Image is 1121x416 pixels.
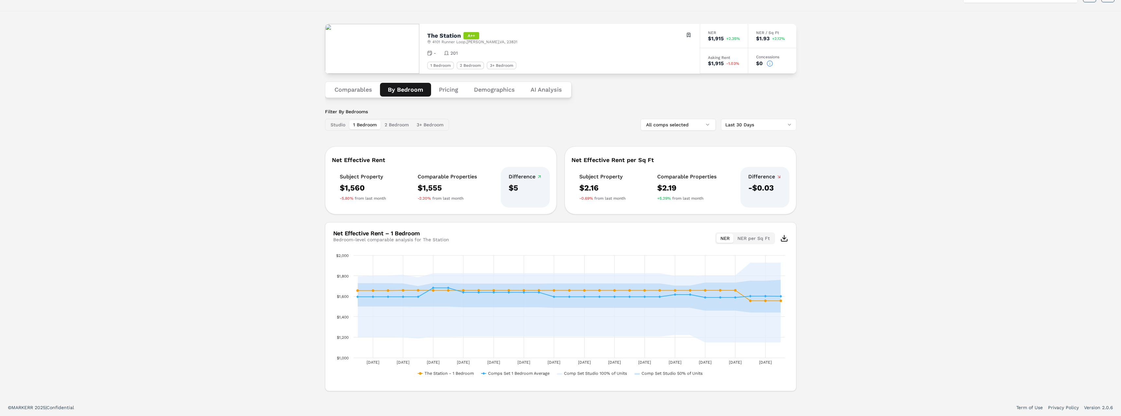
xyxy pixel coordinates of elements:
button: NER per Sq Ft [733,234,774,243]
text: $1,400 [337,315,349,319]
path: Sunday, 10 Aug 2025, 1,601.165. Comps Set 1 Bedroom Average. [749,295,751,298]
text: [DATE] [487,360,500,365]
path: Tuesday, 29 Jul 2025, 1,595. Comps Set 1 Bedroom Average. [568,296,570,298]
div: Net Effective Rent [332,157,550,163]
path: Sunday, 27 Jul 2025, 1,638.5. Comps Set 1 Bedroom Average. [537,291,540,294]
path: Saturday, 19 Jul 2025, 1,595. Comps Set 1 Bedroom Average. [417,296,419,298]
div: 1 Bedroom [427,62,454,69]
path: Tuesday, 12 Aug 2025, 1,600.165. Comps Set 1 Bedroom Average. [779,295,782,298]
div: Difference [748,173,782,180]
path: Tuesday, 12 Aug 2025, 1,556.11. The Station - 1 Bedroom. [779,299,782,302]
div: NER [708,31,740,35]
span: © [8,405,11,410]
text: [DATE] [608,360,621,365]
path: Friday, 18 Jul 2025, 1,658.125. The Station - 1 Bedroom. [402,289,404,292]
div: Bedroom-level comparable analysis for The Station [333,236,449,243]
button: Show Comps Set 1 Bedroom Average [481,371,551,376]
div: Net Effective Rent – 1 Bedroom [333,230,449,236]
text: $2,000 [336,253,349,258]
path: Wednesday, 6 Aug 2025, 1,616.67. Comps Set 1 Bedroom Average. [689,293,691,296]
path: Tuesday, 22 Jul 2025, 1,638.5. Comps Set 1 Bedroom Average. [462,291,464,294]
span: -0.69% [579,196,593,201]
path: Friday, 1 Aug 2025, 1,657.5. The Station - 1 Bedroom. [613,289,616,292]
path: Thursday, 7 Aug 2025, 1,658.25. The Station - 1 Bedroom. [704,289,706,292]
path: Saturday, 9 Aug 2025, 1,658.25. The Station - 1 Bedroom. [734,289,736,292]
path: Sunday, 20 Jul 2025, 1,682. Comps Set 1 Bedroom Average. [432,287,434,289]
svg: Interactive chart [333,252,788,383]
text: [DATE] [396,360,409,365]
text: [DATE] [548,360,560,365]
path: Friday, 25 Jul 2025, 1,638.5. Comps Set 1 Bedroom Average. [507,291,510,294]
div: Comparable Properties [418,173,477,180]
path: Saturday, 2 Aug 2025, 1,595. Comps Set 1 Bedroom Average. [628,296,631,298]
path: Thursday, 24 Jul 2025, 1,638.5. Comps Set 1 Bedroom Average. [492,291,495,294]
button: Show Comp Set Studio 100% of Units [557,371,628,376]
path: Wednesday, 6 Aug 2025, 1,657.5. The Station - 1 Bedroom. [689,289,691,292]
div: from last month [579,196,625,201]
path: Tuesday, 29 Jul 2025, 1,657.5. The Station - 1 Bedroom. [568,289,570,292]
div: from last month [418,196,477,201]
div: Subject Property [579,173,625,180]
button: Studio [327,120,349,129]
div: Asking Rent [708,56,740,60]
text: [DATE] [729,360,742,365]
span: 2025 | [35,405,46,410]
text: [DATE] [638,360,651,365]
path: Wednesday, 30 Jul 2025, 1,657.5. The Station - 1 Bedroom. [583,289,586,292]
path: Thursday, 17 Jul 2025, 1,656.07. The Station - 1 Bedroom. [387,289,389,292]
label: Filter By Bedrooms [325,108,449,115]
path: Friday, 1 Aug 2025, 1,595. Comps Set 1 Bedroom Average. [613,296,616,298]
text: [DATE] [668,360,681,365]
button: 3+ Bedroom [413,120,447,129]
div: from last month [657,196,716,201]
span: -5.80% [340,196,353,201]
text: [DATE] [698,360,711,365]
path: Saturday, 2 Aug 2025, 1,657.5. The Station - 1 Bedroom. [628,289,631,292]
button: Show Comp Set Studio 50% of Units [635,371,704,376]
path: Friday, 8 Aug 2025, 1,588.665. Comps Set 1 Bedroom Average. [719,296,721,299]
path: Monday, 4 Aug 2025, 1,595. Comps Set 1 Bedroom Average. [658,296,661,298]
text: [DATE] [366,360,379,365]
div: 2 Bedroom [457,62,484,69]
div: $1.93 [756,36,769,41]
path: Tuesday, 5 Aug 2025, 1,616.67. Comps Set 1 Bedroom Average. [674,293,676,296]
path: Thursday, 31 Jul 2025, 1,595. Comps Set 1 Bedroom Average. [598,296,601,298]
text: $1,200 [337,335,349,340]
div: Chart. Highcharts interactive chart. [333,252,788,383]
button: All comps selected [641,119,716,131]
path: Sunday, 3 Aug 2025, 1,595. Comps Set 1 Bedroom Average. [643,296,646,298]
div: $2.19 [657,183,716,193]
path: Sunday, 10 Aug 2025, 1,556.11. The Station - 1 Bedroom. [749,299,751,302]
div: $2.16 [579,183,625,193]
path: Monday, 21 Jul 2025, 1,682. Comps Set 1 Bedroom Average. [447,287,449,289]
span: 201 [450,50,458,56]
div: Subject Property [340,173,386,180]
g: Comp Set Studio 100% of Units, series 3 of 4 with 29 data points. [356,261,782,344]
path: Tuesday, 15 Jul 2025, 1,595. Comps Set 1 Bedroom Average. [356,296,359,298]
div: $1,555 [418,183,477,193]
div: NER / Sq Ft [756,31,788,35]
path: Sunday, 3 Aug 2025, 1,657.5. The Station - 1 Bedroom. [643,289,646,292]
path: Monday, 28 Jul 2025, 1,657.5. The Station - 1 Bedroom. [552,289,555,292]
div: $1,915 [708,61,724,66]
path: Wednesday, 23 Jul 2025, 1,638.5. Comps Set 1 Bedroom Average. [477,291,480,294]
div: 3+ Bedroom [487,62,516,69]
div: from last month [340,196,386,201]
button: By Bedroom [380,83,431,97]
a: Privacy Policy [1048,404,1079,411]
path: Wednesday, 30 Jul 2025, 1,595. Comps Set 1 Bedroom Average. [583,296,586,298]
text: [DATE] [578,360,590,365]
button: 1 Bedroom [349,120,381,129]
button: Pricing [431,83,466,97]
button: Show The Station - 1 Bedroom [418,371,475,376]
path: Tuesday, 15 Jul 2025, 1,656.07. The Station - 1 Bedroom. [356,289,359,292]
button: Comparables [327,83,380,97]
text: [DATE] [427,360,440,365]
text: [DATE] [457,360,470,365]
path: Thursday, 7 Aug 2025, 1,588.665. Comps Set 1 Bedroom Average. [704,296,706,299]
path: Monday, 11 Aug 2025, 1,556.11. The Station - 1 Bedroom. [764,299,767,302]
div: Difference [509,173,542,180]
span: +2.35% [726,37,740,41]
path: Saturday, 19 Jul 2025, 1,658.125. The Station - 1 Bedroom. [417,289,419,292]
a: Version 2.0.6 [1084,404,1113,411]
